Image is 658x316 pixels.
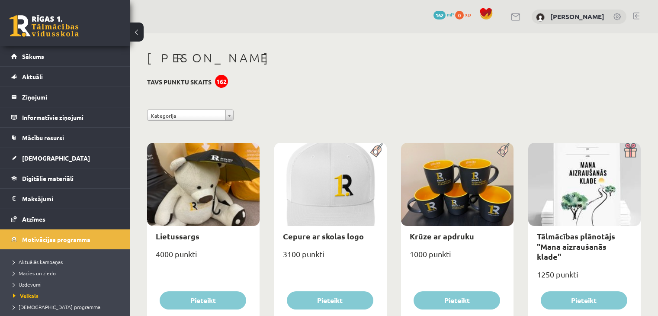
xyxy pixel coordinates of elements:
[537,231,615,261] a: Tālmācības plānotājs "Mana aizraušanās klade"
[160,291,246,310] button: Pieteikt
[455,11,475,18] a: 0 xp
[147,78,212,86] h3: Tavs punktu skaits
[22,189,119,209] legend: Maksājumi
[22,52,44,60] span: Sākums
[455,11,464,19] span: 0
[274,247,387,268] div: 3100 punkti
[147,110,234,121] a: Kategorija
[11,87,119,107] a: Ziņojumi
[215,75,228,88] div: 162
[13,303,100,310] span: [DEMOGRAPHIC_DATA] programma
[11,189,119,209] a: Maksājumi
[151,110,222,121] span: Kategorija
[22,154,90,162] span: [DEMOGRAPHIC_DATA]
[22,134,64,142] span: Mācību resursi
[22,174,74,182] span: Digitālie materiāli
[13,292,121,300] a: Veikals
[22,235,90,243] span: Motivācijas programma
[528,267,641,289] div: 1250 punkti
[22,87,119,107] legend: Ziņojumi
[494,143,514,158] img: Populāra prece
[156,231,199,241] a: Lietussargs
[11,148,119,168] a: [DEMOGRAPHIC_DATA]
[550,12,604,21] a: [PERSON_NAME]
[22,107,119,127] legend: Informatīvie ziņojumi
[11,67,119,87] a: Aktuāli
[401,247,514,268] div: 1000 punkti
[536,13,545,22] img: Harijs Ķelpiņš
[13,292,39,299] span: Veikals
[367,143,387,158] img: Populāra prece
[147,51,641,65] h1: [PERSON_NAME]
[13,258,63,265] span: Aktuālās kampaņas
[433,11,446,19] span: 162
[13,258,121,266] a: Aktuālās kampaņas
[11,128,119,148] a: Mācību resursi
[11,229,119,249] a: Motivācijas programma
[283,231,364,241] a: Cepure ar skolas logo
[465,11,471,18] span: xp
[621,143,641,158] img: Dāvana ar pārsteigumu
[11,209,119,229] a: Atzīmes
[22,215,45,223] span: Atzīmes
[22,73,43,81] span: Aktuāli
[410,231,474,241] a: Krūze ar apdruku
[414,291,500,310] button: Pieteikt
[541,291,627,310] button: Pieteikt
[147,247,260,268] div: 4000 punkti
[13,269,121,277] a: Mācies un ziedo
[13,270,56,277] span: Mācies un ziedo
[13,281,42,288] span: Uzdevumi
[11,46,119,66] a: Sākums
[13,281,121,288] a: Uzdevumi
[13,303,121,311] a: [DEMOGRAPHIC_DATA] programma
[11,107,119,127] a: Informatīvie ziņojumi
[433,11,454,18] a: 162 mP
[11,168,119,188] a: Digitālie materiāli
[447,11,454,18] span: mP
[287,291,373,310] button: Pieteikt
[10,15,79,37] a: Rīgas 1. Tālmācības vidusskola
